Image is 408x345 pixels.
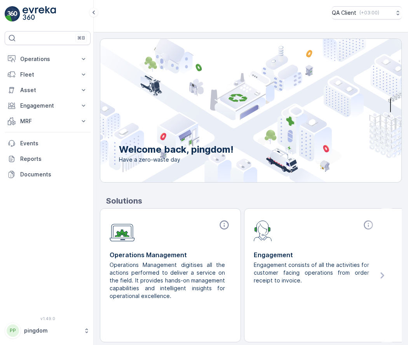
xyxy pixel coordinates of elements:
img: logo_light-DOdMpM7g.png [23,6,56,22]
button: Asset [5,82,91,98]
a: Events [5,136,91,151]
p: pingdom [24,327,80,335]
a: Documents [5,167,91,182]
button: Operations [5,51,91,67]
p: Welcome back, pingdom! [119,143,234,156]
p: Operations Management [110,250,231,260]
button: QA Client(+03:00) [332,6,402,19]
p: MRF [20,117,75,125]
button: Fleet [5,67,91,82]
span: v 1.49.0 [5,316,91,321]
p: Reports [20,155,87,163]
img: module-icon [254,220,272,241]
p: Engagement [254,250,375,260]
button: MRF [5,113,91,129]
img: city illustration [65,39,401,182]
p: Engagement [20,102,75,110]
button: Engagement [5,98,91,113]
p: ( +03:00 ) [359,10,379,16]
p: Solutions [106,195,402,207]
p: ⌘B [77,35,85,41]
p: Asset [20,86,75,94]
p: Engagement consists of all the activities for customer facing operations from order receipt to in... [254,261,369,284]
img: logo [5,6,20,22]
p: Documents [20,171,87,178]
p: Events [20,139,87,147]
div: PP [7,324,19,337]
span: Have a zero-waste day [119,156,234,164]
button: PPpingdom [5,322,91,339]
p: Operations Management digitises all the actions performed to deliver a service on the field. It p... [110,261,225,300]
img: module-icon [110,220,135,242]
p: Fleet [20,71,75,78]
p: QA Client [332,9,356,17]
a: Reports [5,151,91,167]
p: Operations [20,55,75,63]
